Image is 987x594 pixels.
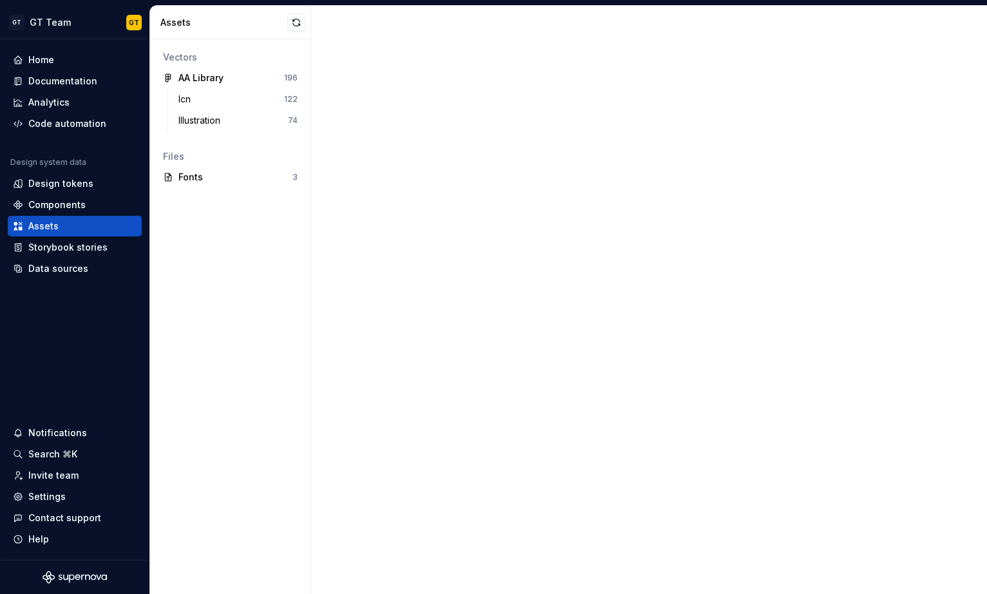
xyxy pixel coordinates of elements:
[28,469,79,482] div: Invite team
[43,571,107,584] svg: Supernova Logo
[8,113,142,134] a: Code automation
[28,75,97,88] div: Documentation
[158,167,303,187] a: Fonts3
[178,93,196,106] div: Icn
[28,177,93,190] div: Design tokens
[178,114,225,127] div: Illustration
[28,96,70,109] div: Analytics
[28,490,66,503] div: Settings
[28,262,88,275] div: Data sources
[8,529,142,550] button: Help
[160,16,287,29] div: Assets
[8,237,142,258] a: Storybook stories
[10,157,86,168] div: Design system data
[284,73,298,83] div: 196
[8,50,142,70] a: Home
[8,216,142,236] a: Assets
[28,512,101,524] div: Contact support
[8,71,142,91] a: Documentation
[292,172,298,182] div: 3
[8,258,142,279] a: Data sources
[28,220,59,233] div: Assets
[8,195,142,215] a: Components
[158,68,303,88] a: AA Library196
[28,426,87,439] div: Notifications
[178,72,224,84] div: AA Library
[129,17,139,28] div: GT
[8,444,142,465] button: Search ⌘K
[9,15,24,30] div: GT
[28,198,86,211] div: Components
[30,16,71,29] div: GT Team
[8,486,142,507] a: Settings
[28,533,49,546] div: Help
[284,94,298,104] div: 122
[3,8,147,36] button: GTGT TeamGT
[163,51,298,64] div: Vectors
[28,117,106,130] div: Code automation
[178,171,292,184] div: Fonts
[163,150,298,163] div: Files
[8,465,142,486] a: Invite team
[173,89,303,110] a: Icn122
[288,115,298,126] div: 74
[28,53,54,66] div: Home
[28,241,108,254] div: Storybook stories
[28,448,77,461] div: Search ⌘K
[8,173,142,194] a: Design tokens
[8,508,142,528] button: Contact support
[8,423,142,443] button: Notifications
[173,110,303,131] a: Illustration74
[8,92,142,113] a: Analytics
